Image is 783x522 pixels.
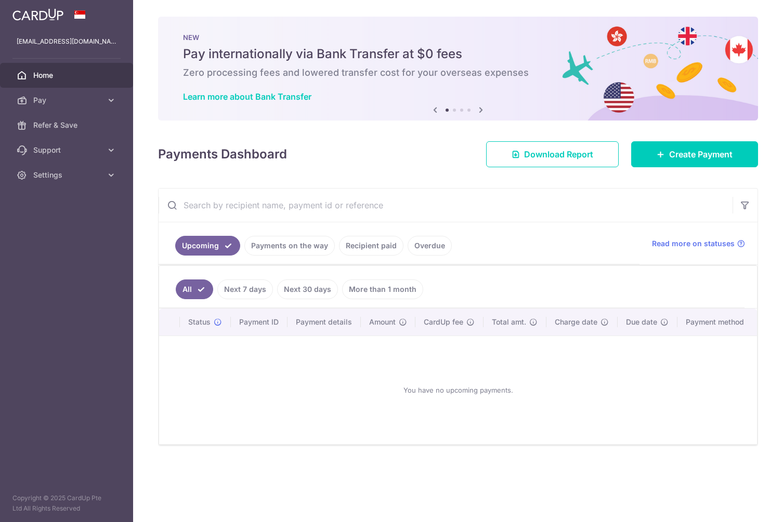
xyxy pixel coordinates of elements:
a: Next 30 days [277,279,338,299]
span: Home [33,70,102,81]
span: Support [33,145,102,155]
a: Read more on statuses [652,238,745,249]
span: Refer & Save [33,120,102,130]
span: Total amt. [492,317,526,327]
input: Search by recipient name, payment id or reference [159,189,733,222]
span: Charge date [555,317,597,327]
span: Read more on statuses [652,238,735,249]
a: All [176,279,213,299]
span: Status [188,317,211,327]
h5: Pay internationally via Bank Transfer at $0 fees [183,46,733,62]
img: CardUp [12,8,63,21]
span: Create Payment [669,148,733,160]
div: You have no upcoming payments. [172,344,745,436]
span: Pay [33,95,102,105]
img: Bank transfer banner [158,17,758,121]
span: CardUp fee [424,317,463,327]
th: Payment details [288,309,361,336]
a: Learn more about Bank Transfer [183,91,311,102]
span: Due date [626,317,657,327]
a: Download Report [486,141,619,167]
p: [EMAIL_ADDRESS][DOMAIN_NAME] [17,36,116,47]
th: Payment method [677,309,757,336]
a: Payments on the way [244,236,335,256]
a: Overdue [408,236,452,256]
th: Payment ID [231,309,288,336]
a: More than 1 month [342,279,423,299]
a: Recipient paid [339,236,403,256]
span: Amount [369,317,396,327]
span: Download Report [524,148,593,160]
h4: Payments Dashboard [158,145,287,164]
a: Create Payment [631,141,758,167]
h6: Zero processing fees and lowered transfer cost for your overseas expenses [183,66,733,79]
a: Next 7 days [217,279,273,299]
a: Upcoming [175,236,240,256]
span: Settings [33,170,102,180]
p: NEW [183,33,733,42]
